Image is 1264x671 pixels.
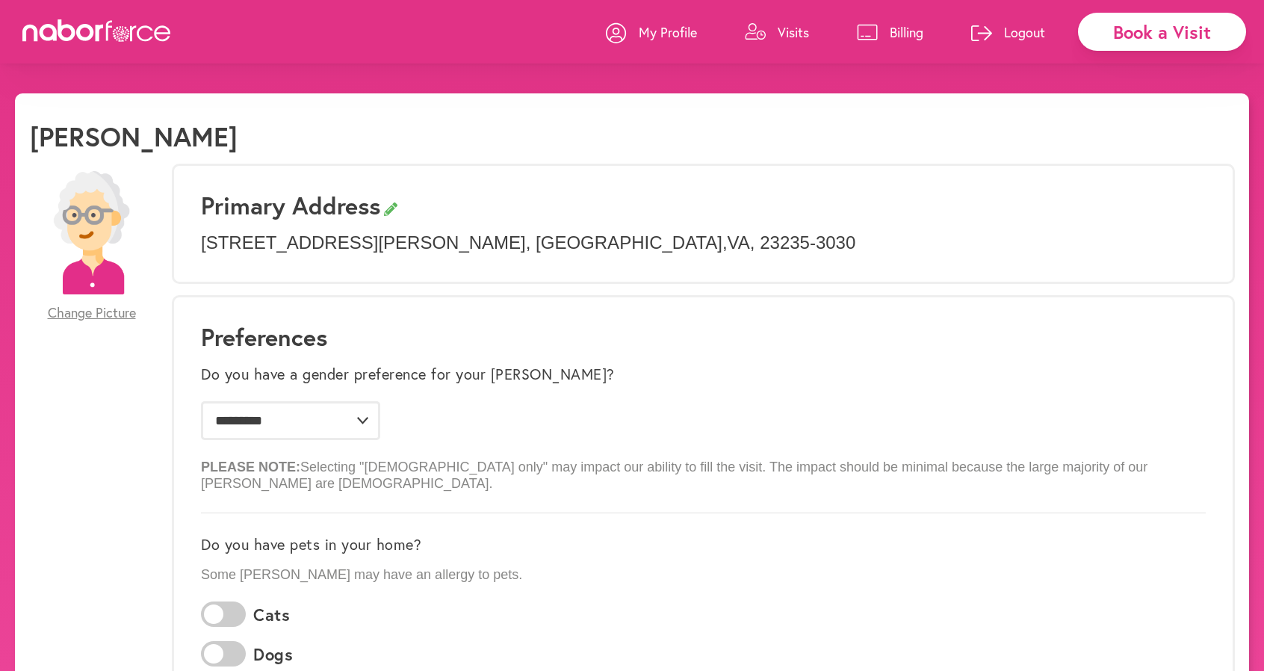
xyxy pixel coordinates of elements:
[606,10,697,55] a: My Profile
[1004,23,1045,41] p: Logout
[201,460,300,474] b: PLEASE NOTE:
[201,191,1206,220] h3: Primary Address
[253,645,293,664] label: Dogs
[201,567,1206,584] p: Some [PERSON_NAME] may have an allergy to pets.
[890,23,923,41] p: Billing
[201,323,1206,351] h1: Preferences
[201,448,1206,492] p: Selecting "[DEMOGRAPHIC_DATA] only" may impact our ability to fill the visit. The impact should b...
[30,120,238,152] h1: [PERSON_NAME]
[201,365,615,383] label: Do you have a gender preference for your [PERSON_NAME]?
[201,232,1206,254] p: [STREET_ADDRESS][PERSON_NAME] , [GEOGRAPHIC_DATA] , VA , 23235-3030
[857,10,923,55] a: Billing
[253,605,290,625] label: Cats
[48,305,136,321] span: Change Picture
[639,23,697,41] p: My Profile
[30,171,153,294] img: efc20bcf08b0dac87679abea64c1faab.png
[1078,13,1246,51] div: Book a Visit
[778,23,809,41] p: Visits
[745,10,809,55] a: Visits
[201,536,421,554] label: Do you have pets in your home?
[971,10,1045,55] a: Logout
